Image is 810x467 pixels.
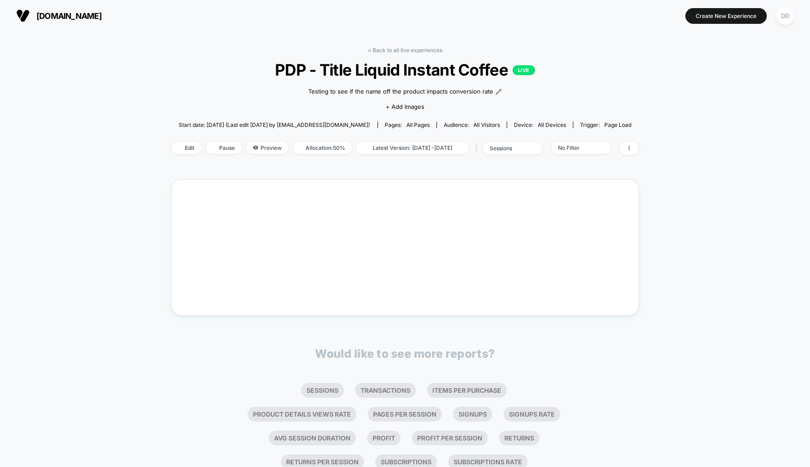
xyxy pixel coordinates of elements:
img: Visually logo [16,9,30,22]
span: all devices [538,121,566,128]
div: Trigger: [580,121,631,128]
span: + Add Images [386,103,424,110]
span: Device: [507,121,573,128]
button: [DOMAIN_NAME] [13,9,104,23]
span: Page Load [604,121,631,128]
span: Preview [246,142,288,154]
span: [DOMAIN_NAME] [36,11,102,21]
span: all pages [406,121,430,128]
li: Profit Per Session [412,431,488,445]
span: | [473,142,483,155]
div: No Filter [558,144,594,151]
div: Pages: [385,121,430,128]
span: Latest Version: [DATE] - [DATE] [356,142,469,154]
li: Signups Rate [504,407,560,422]
li: Signups [453,407,492,422]
span: Start date: [DATE] (Last edit [DATE] by [EMAIL_ADDRESS][DOMAIN_NAME]) [179,121,370,128]
span: Pause [206,142,242,154]
div: DD [776,7,794,25]
span: Allocation: 50% [293,142,352,154]
a: < Back to all live experiences [368,47,442,54]
li: Pages Per Session [368,407,442,422]
li: Profit [367,431,400,445]
li: Avg Session Duration [269,431,356,445]
div: Audience: [444,121,500,128]
li: Returns [499,431,540,445]
div: sessions [490,145,526,152]
li: Transactions [355,383,416,398]
li: Sessions [301,383,344,398]
p: LIVE [513,65,535,75]
span: PDP - Title Liquid Instant Coffee [195,60,615,79]
li: Product Details Views Rate [247,407,356,422]
span: Edit [171,142,201,154]
p: Would like to see more reports? [315,347,495,360]
span: All Visitors [473,121,500,128]
button: Create New Experience [685,8,767,24]
span: Testing to see if the name off the product impacts conversion rate [308,87,493,96]
button: DD [774,7,796,25]
li: Items Per Purchase [427,383,507,398]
